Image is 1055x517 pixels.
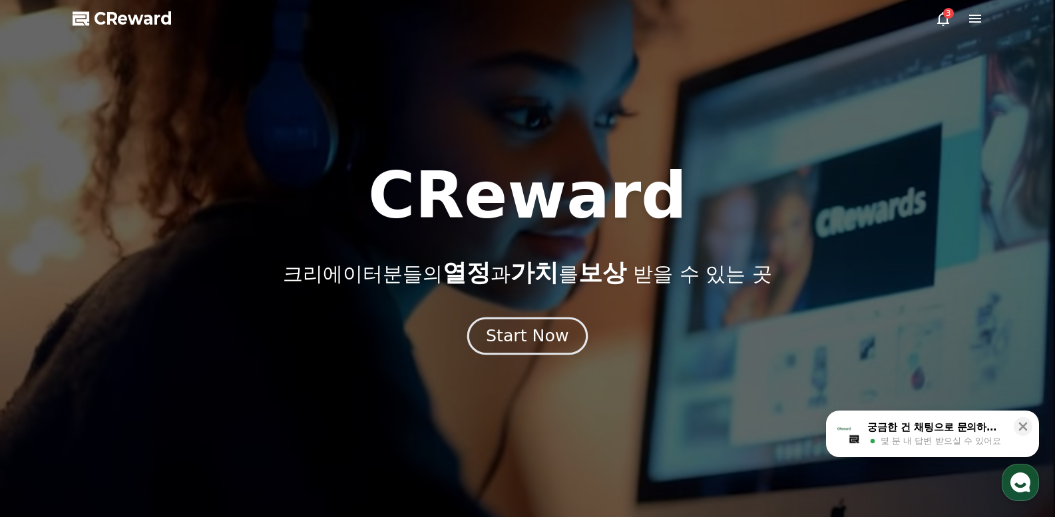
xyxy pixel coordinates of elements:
[94,8,172,29] span: CReward
[88,407,172,440] a: 대화
[73,8,172,29] a: CReward
[943,8,954,19] div: 3
[511,259,558,286] span: 가치
[578,259,626,286] span: 보상
[283,259,771,286] p: 크리에이터분들의 과 를 받을 수 있는 곳
[486,325,568,347] div: Start Now
[206,427,222,437] span: 설정
[935,11,951,27] a: 3
[467,317,588,355] button: Start Now
[4,407,88,440] a: 홈
[368,164,687,228] h1: CReward
[172,407,256,440] a: 설정
[443,259,491,286] span: 열정
[470,331,585,344] a: Start Now
[42,427,50,437] span: 홈
[122,427,138,438] span: 대화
